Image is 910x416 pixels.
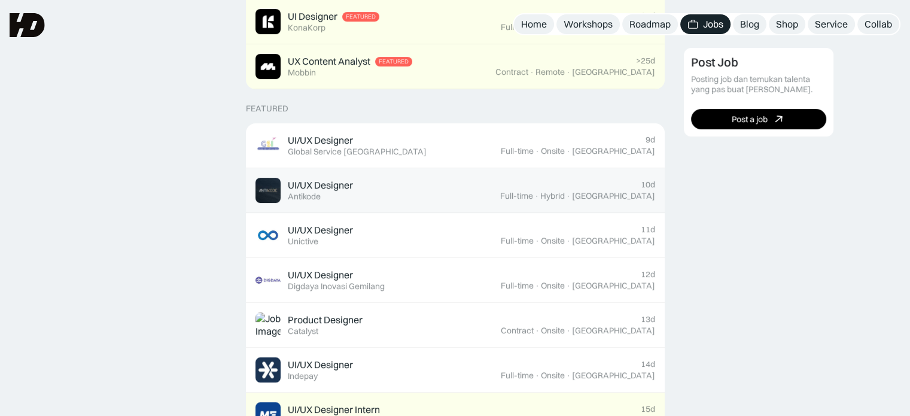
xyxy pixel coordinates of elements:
div: Collab [865,18,892,31]
div: Hybrid [540,191,565,201]
div: [GEOGRAPHIC_DATA] [572,191,655,201]
div: Home [521,18,547,31]
div: Full-time [501,281,534,291]
div: 14d [641,359,655,369]
div: · [535,146,540,156]
div: Contract [501,326,534,336]
a: Shop [769,14,805,34]
div: UI/UX Designer [288,134,353,147]
img: Job Image [255,54,281,79]
div: Catalyst [288,326,318,336]
img: Job Image [255,178,281,203]
img: Job Image [255,268,281,293]
div: Onsite [541,371,565,381]
a: Job ImageUI/UX DesignerDigdaya Inovasi Gemilang12dFull-time·Onsite·[GEOGRAPHIC_DATA] [246,258,665,303]
a: Job ImageUI/UX DesignerIndepay14dFull-time·Onsite·[GEOGRAPHIC_DATA] [246,348,665,393]
img: Job Image [255,357,281,382]
div: · [566,236,571,246]
div: Remote [535,67,565,77]
div: · [529,67,534,77]
div: · [566,191,571,201]
div: · [566,67,571,77]
div: · [566,371,571,381]
div: Full-time [501,236,534,246]
div: 10d [641,180,655,190]
div: UI/UX Designer [288,269,353,281]
div: Full-time [501,22,534,32]
div: Blog [740,18,759,31]
div: · [566,146,571,156]
div: Onsite [541,281,565,291]
img: Job Image [255,133,281,158]
a: Workshops [556,14,620,34]
div: Shop [776,18,798,31]
div: Onsite [541,146,565,156]
div: KonaKorp [288,23,325,33]
div: Unictive [288,236,318,247]
div: Post a job [732,114,768,124]
a: Jobs [680,14,731,34]
div: >25d [636,56,655,66]
div: UI/UX Designer [288,179,353,192]
div: Workshops [564,18,613,31]
div: Digdaya Inovasi Gemilang [288,281,385,291]
div: · [535,281,540,291]
div: · [534,191,539,201]
div: UI/UX Designer [288,224,353,236]
div: Contract [495,67,528,77]
div: Featured [246,104,288,114]
a: Job ImageProduct DesignerCatalyst13dContract·Onsite·[GEOGRAPHIC_DATA] [246,303,665,348]
div: 9d [646,135,655,145]
div: · [535,371,540,381]
div: 15d [641,404,655,414]
div: [GEOGRAPHIC_DATA] [572,281,655,291]
div: Full-time [500,191,533,201]
div: UI/UX Designer Intern [288,403,380,416]
div: · [535,326,540,336]
a: Home [514,14,554,34]
a: Collab [857,14,899,34]
div: Full-time [501,371,534,381]
div: Full-time [501,146,534,156]
div: Featured [379,58,409,65]
div: 12d [641,269,655,280]
div: · [535,236,540,246]
div: [GEOGRAPHIC_DATA] [572,371,655,381]
div: [GEOGRAPHIC_DATA] [572,146,655,156]
div: Featured [346,13,376,20]
a: Job ImageUX Content AnalystFeaturedMobbin>25dContract·Remote·[GEOGRAPHIC_DATA] [246,44,665,89]
div: · [566,281,571,291]
div: UI Designer [288,10,337,23]
div: Post Job [691,55,738,69]
div: Product Designer [288,314,363,326]
a: Job ImageUI/UX DesignerGlobal Service [GEOGRAPHIC_DATA]9dFull-time·Onsite·[GEOGRAPHIC_DATA] [246,123,665,168]
div: Onsite [541,326,565,336]
a: Post a job [691,109,826,129]
div: Global Service [GEOGRAPHIC_DATA] [288,147,427,157]
div: Service [815,18,848,31]
div: [GEOGRAPHIC_DATA] [572,326,655,336]
div: [GEOGRAPHIC_DATA] [572,236,655,246]
a: Service [808,14,855,34]
img: Job Image [255,312,281,338]
div: Mobbin [288,68,316,78]
div: UI/UX Designer [288,359,353,371]
div: >25d [636,11,655,21]
div: 11d [641,224,655,235]
div: 13d [641,314,655,324]
div: Roadmap [629,18,671,31]
a: Blog [733,14,766,34]
a: Job ImageUI/UX DesignerUnictive11dFull-time·Onsite·[GEOGRAPHIC_DATA] [246,213,665,258]
div: UX Content Analyst [288,55,370,68]
div: Jobs [703,18,723,31]
div: Onsite [541,236,565,246]
div: · [566,326,571,336]
img: Job Image [255,9,281,34]
a: Roadmap [622,14,678,34]
div: Posting job dan temukan talenta yang pas buat [PERSON_NAME]. [691,74,826,95]
div: [GEOGRAPHIC_DATA] [572,67,655,77]
div: Indepay [288,371,318,381]
div: Antikode [288,192,321,202]
img: Job Image [255,223,281,248]
a: Job ImageUI/UX DesignerAntikode10dFull-time·Hybrid·[GEOGRAPHIC_DATA] [246,168,665,213]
